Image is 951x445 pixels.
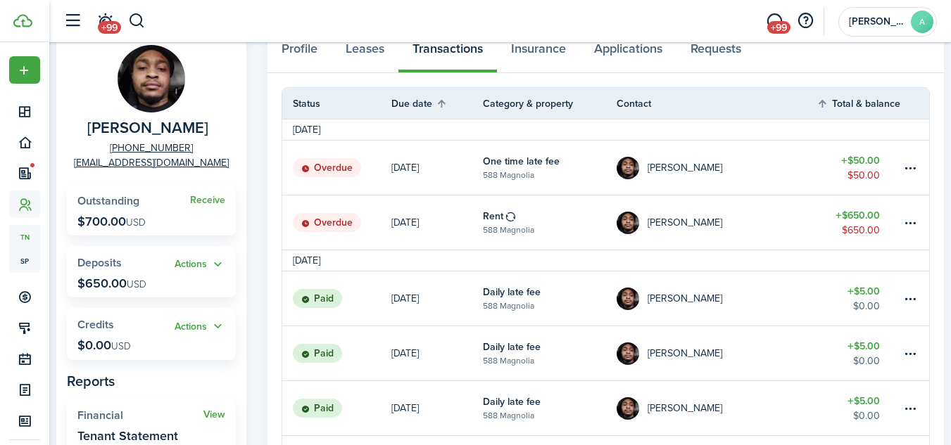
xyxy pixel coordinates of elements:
a: Dwan Gordon[PERSON_NAME] [617,326,817,380]
status: Overdue [293,213,361,233]
table-subtitle: 588 Magnolia [483,169,534,181]
span: +99 [98,21,121,34]
button: Actions [175,318,225,335]
widget-stats-description: Tenant Statement [77,429,178,443]
img: TenantCloud [13,14,32,27]
p: [DATE] [391,346,419,361]
table-subtitle: 588 Magnolia [483,409,534,422]
th: Category & property [483,96,617,111]
table-amount-title: $5.00 [848,339,880,354]
a: Overdue [282,195,391,250]
table-subtitle: 588 Magnolia [483,299,534,312]
a: Overdue [282,141,391,195]
table-info-title: One time late fee [483,154,560,169]
span: Credits [77,316,114,333]
table-profile-info-text: [PERSON_NAME] [648,348,722,359]
span: Allen [849,17,905,27]
a: Notifications [92,4,118,39]
p: [DATE] [391,215,419,230]
table-amount-title: $5.00 [848,394,880,408]
a: Applications [580,31,676,73]
span: Deposits [77,254,122,271]
a: Paid [282,326,391,380]
table-amount-description: $0.00 [853,299,880,314]
span: USD [126,215,146,230]
img: Dwan Gordon [617,288,639,310]
a: Receive [190,195,225,206]
table-info-title: Rent [483,209,503,224]
table-amount-description: $0.00 [853,354,880,368]
a: One time late fee588 Magnolia [483,141,617,195]
button: Open menu [9,56,40,84]
table-amount-title: $50.00 [841,153,880,168]
a: Daily late fee588 Magnolia [483,326,617,380]
img: Dwan Gordon [617,212,639,234]
table-subtitle: 588 Magnolia [483,224,534,236]
a: [DATE] [391,326,483,380]
a: Messaging [761,4,788,39]
a: $5.00$0.00 [817,271,901,325]
p: [DATE] [391,291,419,306]
span: Outstanding [77,193,139,209]
button: Open sidebar [59,8,86,34]
img: Dwan Gordon [617,342,639,365]
a: Requests [676,31,755,73]
button: Open resource center [793,9,817,33]
p: [DATE] [391,401,419,415]
a: $5.00$0.00 [817,326,901,380]
th: Sort [391,95,483,112]
table-info-title: Daily late fee [483,394,541,409]
img: Dwan Gordon [118,45,185,112]
p: $650.00 [77,276,146,290]
panel-main-subtitle: Reports [67,370,236,392]
td: [DATE] [282,253,331,268]
table-amount-description: $650.00 [842,223,880,238]
img: Dwan Gordon [617,157,639,179]
a: Daily late fee588 Magnolia [483,271,617,325]
a: $50.00$50.00 [817,141,901,195]
status: Paid [293,399,342,418]
a: Insurance [497,31,580,73]
button: Open menu [175,318,225,335]
p: $700.00 [77,214,146,228]
a: [DATE] [391,381,483,435]
table-amount-title: $5.00 [848,284,880,299]
table-amount-description: $0.00 [853,408,880,423]
table-info-title: Daily late fee [483,340,541,354]
th: Sort [817,95,901,112]
table-profile-info-text: [PERSON_NAME] [648,403,722,414]
button: Open menu [175,257,225,273]
button: Search [128,9,146,33]
a: Leases [332,31,398,73]
th: Status [282,96,391,111]
table-profile-info-text: [PERSON_NAME] [648,162,722,174]
a: $5.00$0.00 [817,381,901,435]
a: $650.00$650.00 [817,195,901,250]
span: USD [127,277,146,292]
a: Dwan Gordon[PERSON_NAME] [617,271,817,325]
a: [DATE] [391,195,483,250]
status: Paid [293,344,342,363]
table-info-title: Daily late fee [483,285,541,299]
a: Rent588 Magnolia [483,195,617,250]
button: Actions [175,257,225,273]
a: Paid [282,271,391,325]
a: sp [9,249,40,273]
p: $0.00 [77,338,131,352]
a: Dwan Gordon[PERSON_NAME] [617,195,817,250]
table-amount-description: $50.00 [848,168,880,183]
span: USD [111,339,131,354]
table-subtitle: 588 Magnolia [483,354,534,367]
a: View [203,409,225,420]
a: [DATE] [391,141,483,195]
status: Paid [293,289,342,309]
table-profile-info-text: [PERSON_NAME] [648,217,722,228]
a: [PHONE_NUMBER] [110,141,193,155]
span: Dwan Gordon [87,120,208,137]
a: Profile [267,31,332,73]
img: Dwan Gordon [617,397,639,420]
